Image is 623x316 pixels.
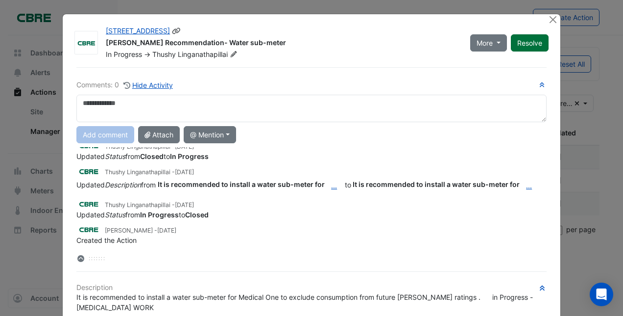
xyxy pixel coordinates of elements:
[157,227,176,234] span: 2025-06-04 13:42:30
[76,255,85,262] fa-layers: Scroll to Top
[144,50,150,58] span: ->
[105,152,125,160] em: Status
[76,293,533,312] span: It is recommended to install a water sub-meter for Medical One to exclude consumption from future...
[106,50,142,58] span: In Progress
[76,79,173,91] div: Comments: 0
[105,226,176,235] small: [PERSON_NAME] -
[106,26,170,35] a: [STREET_ADDRESS]
[152,50,176,58] span: Thushy
[76,224,101,235] img: CBRE Charter Hall
[76,211,209,219] span: Updated from to
[105,180,141,188] em: Description
[175,143,194,150] span: 2025-07-18 14:05:18
[76,166,101,177] img: CBRE Charter Hall
[175,168,194,176] span: 2025-07-15 10:04:32
[353,180,538,188] span: It is recommended to install a water sub-meter for
[76,180,156,188] span: Updated from
[184,126,236,143] button: @ Mention
[76,199,101,210] img: CBRE Charter Hall
[172,26,181,35] span: Copy link to clipboard
[76,236,137,244] span: Created the Action
[477,38,493,48] span: More
[76,284,547,292] h6: Description
[548,14,558,25] button: Close
[105,211,125,219] em: Status
[511,34,549,52] button: Resolve
[105,201,194,210] small: Thushy Linganathapillai -
[106,38,458,50] div: [PERSON_NAME] Recommendation- Water sub-meter
[170,152,209,160] strong: In Progress
[140,152,164,160] strong: Closed
[185,211,209,219] strong: Closed
[123,79,173,91] button: Hide Activity
[76,152,209,160] span: Updated from to
[75,38,97,48] img: CBRE Charter Hall
[105,168,194,177] small: Thushy Linganathapillai -
[105,142,194,151] small: Thushy Linganathapillai -
[175,201,194,209] span: 2025-07-15 10:03:31
[140,211,179,219] strong: In Progress
[138,126,180,143] button: Attach
[590,283,613,306] div: Open Intercom Messenger
[158,180,345,188] span: It is recommended to install a water sub-meter for
[325,177,343,194] button: ...
[520,177,538,194] button: ...
[470,34,507,52] button: More
[178,50,239,59] span: Linganathapillai
[76,180,538,188] span: to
